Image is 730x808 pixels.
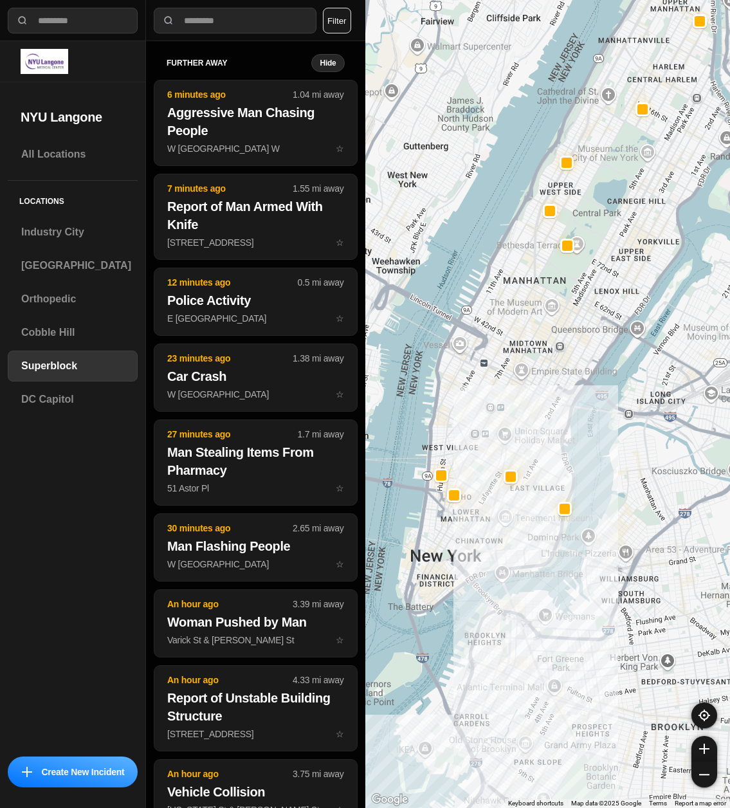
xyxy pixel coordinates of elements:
p: 23 minutes ago [167,352,293,365]
a: 7 minutes ago1.55 mi awayReport of Man Armed With Knife[STREET_ADDRESS]star [154,237,358,248]
a: [GEOGRAPHIC_DATA] [8,250,138,281]
a: Terms (opens in new tab) [649,800,667,807]
img: search [162,14,175,27]
p: E [GEOGRAPHIC_DATA] [167,312,344,325]
a: All Locations [8,139,138,170]
a: 12 minutes ago0.5 mi awayPolice ActivityE [GEOGRAPHIC_DATA]star [154,313,358,324]
span: star [336,559,344,569]
button: 12 minutes ago0.5 mi awayPolice ActivityE [GEOGRAPHIC_DATA]star [154,268,358,336]
h3: Orthopedic [21,291,124,307]
a: An hour ago3.39 mi awayWoman Pushed by ManVarick St & [PERSON_NAME] Ststar [154,634,358,645]
button: Filter [323,8,351,33]
span: star [336,729,344,739]
h2: Woman Pushed by Man [167,613,344,631]
p: W [GEOGRAPHIC_DATA] [167,558,344,571]
img: icon [22,767,32,777]
span: star [336,635,344,645]
img: zoom-in [699,744,709,754]
img: Google [369,791,411,808]
button: iconCreate New Incident [8,757,138,787]
img: recenter [698,710,710,721]
h3: [GEOGRAPHIC_DATA] [21,258,131,273]
small: Hide [320,58,336,68]
p: 1.7 mi away [298,428,344,441]
a: 30 minutes ago2.65 mi awayMan Flashing PeopleW [GEOGRAPHIC_DATA]star [154,558,358,569]
p: 3.39 mi away [293,598,343,611]
h3: Industry City [21,225,124,240]
p: W [GEOGRAPHIC_DATA] W [167,142,344,155]
p: 51 Astor Pl [167,482,344,495]
h2: Vehicle Collision [167,783,344,801]
p: 1.55 mi away [293,182,343,195]
p: An hour ago [167,598,293,611]
h2: Report of Unstable Building Structure [167,689,344,725]
p: Varick St & [PERSON_NAME] St [167,634,344,647]
a: 23 minutes ago1.38 mi awayCar CrashW [GEOGRAPHIC_DATA]star [154,389,358,399]
p: An hour ago [167,674,293,686]
p: 1.04 mi away [293,88,343,101]
span: star [336,389,344,399]
span: star [336,483,344,493]
p: 0.5 mi away [298,276,344,289]
button: 30 minutes ago2.65 mi awayMan Flashing PeopleW [GEOGRAPHIC_DATA]star [154,513,358,582]
button: An hour ago4.33 mi awayReport of Unstable Building Structure[STREET_ADDRESS]star [154,665,358,751]
img: zoom-out [699,769,709,780]
a: Superblock [8,351,138,381]
button: 27 minutes ago1.7 mi awayMan Stealing Items From Pharmacy51 Astor Plstar [154,419,358,506]
p: [STREET_ADDRESS] [167,236,344,249]
button: zoom-in [691,736,717,762]
a: Cobble Hill [8,317,138,348]
p: 4.33 mi away [293,674,343,686]
a: 6 minutes ago1.04 mi awayAggressive Man Chasing PeopleW [GEOGRAPHIC_DATA] Wstar [154,143,358,154]
a: DC Capitol [8,384,138,415]
p: 27 minutes ago [167,428,298,441]
span: star [336,313,344,324]
h2: Police Activity [167,291,344,309]
p: W [GEOGRAPHIC_DATA] [167,388,344,401]
a: An hour ago4.33 mi awayReport of Unstable Building Structure[STREET_ADDRESS]star [154,728,358,739]
h2: Man Flashing People [167,537,344,555]
h3: All Locations [21,147,124,162]
h2: Car Crash [167,367,344,385]
h3: Cobble Hill [21,325,124,340]
p: 7 minutes ago [167,182,293,195]
p: 12 minutes ago [167,276,298,289]
a: Report a map error [675,800,726,807]
button: 7 minutes ago1.55 mi awayReport of Man Armed With Knife[STREET_ADDRESS]star [154,174,358,260]
p: 1.38 mi away [293,352,343,365]
h3: Superblock [21,358,124,374]
button: Hide [311,54,344,72]
span: star [336,237,344,248]
p: 30 minutes ago [167,522,293,535]
img: logo [21,49,68,74]
h2: Aggressive Man Chasing People [167,104,344,140]
p: An hour ago [167,767,293,780]
h3: DC Capitol [21,392,124,407]
p: 2.65 mi away [293,522,343,535]
p: 3.75 mi away [293,767,343,780]
a: Industry City [8,217,138,248]
h2: NYU Langone [21,108,125,126]
h5: further away [167,58,311,68]
h5: Locations [8,181,138,217]
button: recenter [691,702,717,728]
button: 23 minutes ago1.38 mi awayCar CrashW [GEOGRAPHIC_DATA]star [154,344,358,412]
button: zoom-out [691,762,717,787]
a: Orthopedic [8,284,138,315]
p: Create New Incident [41,766,124,778]
button: An hour ago3.39 mi awayWoman Pushed by ManVarick St & [PERSON_NAME] Ststar [154,589,358,657]
span: star [336,143,344,154]
button: 6 minutes ago1.04 mi awayAggressive Man Chasing PeopleW [GEOGRAPHIC_DATA] Wstar [154,80,358,166]
p: [STREET_ADDRESS] [167,728,344,740]
img: search [16,14,29,27]
a: 27 minutes ago1.7 mi awayMan Stealing Items From Pharmacy51 Astor Plstar [154,482,358,493]
span: Map data ©2025 Google [571,800,641,807]
h2: Man Stealing Items From Pharmacy [167,443,344,479]
a: Open this area in Google Maps (opens a new window) [369,791,411,808]
p: 6 minutes ago [167,88,293,101]
button: Keyboard shortcuts [508,799,563,808]
h2: Report of Man Armed With Knife [167,197,344,234]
